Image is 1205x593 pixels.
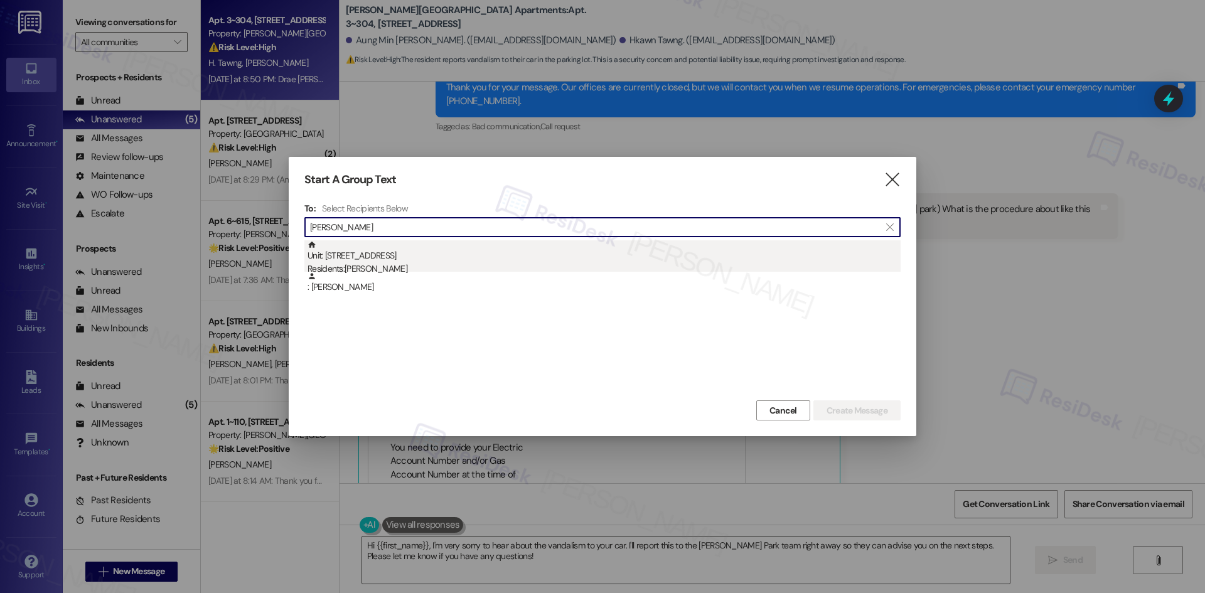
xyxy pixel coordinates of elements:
[310,218,880,236] input: Search for any contact or apartment
[308,262,901,275] div: Residents: [PERSON_NAME]
[304,272,901,303] div: : [PERSON_NAME]
[308,272,901,294] div: : [PERSON_NAME]
[813,400,901,420] button: Create Message
[304,203,316,214] h3: To:
[308,240,901,276] div: Unit: [STREET_ADDRESS]
[886,222,893,232] i: 
[304,173,396,187] h3: Start A Group Text
[827,404,887,417] span: Create Message
[756,400,810,420] button: Cancel
[880,218,900,237] button: Clear text
[884,173,901,186] i: 
[322,203,408,214] h4: Select Recipients Below
[304,240,901,272] div: Unit: [STREET_ADDRESS]Residents:[PERSON_NAME]
[769,404,797,417] span: Cancel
